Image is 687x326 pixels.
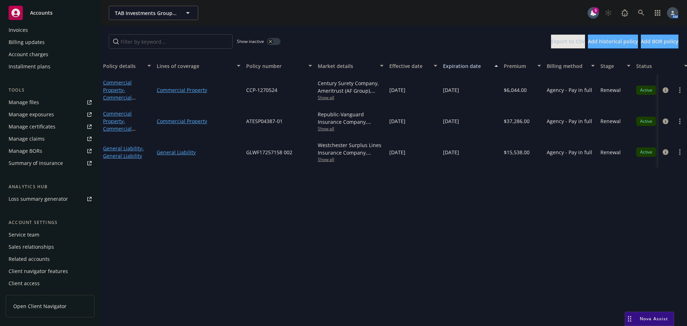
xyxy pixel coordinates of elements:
[440,57,501,74] button: Expiration date
[651,6,665,20] a: Switch app
[13,302,67,310] span: Open Client Navigator
[9,241,54,253] div: Sales relationships
[6,133,94,145] a: Manage claims
[9,37,45,48] div: Billing updates
[9,49,48,60] div: Account charges
[588,38,638,45] span: Add historical policy
[676,148,684,156] a: more
[100,57,154,74] button: Policy details
[157,86,240,94] a: Commercial Property
[6,266,94,277] a: Client navigator features
[504,117,530,125] span: $37,286.00
[640,316,668,322] span: Nova Assist
[634,6,648,20] a: Search
[625,312,674,326] button: Nova Assist
[109,34,233,49] input: Filter by keyword...
[593,7,599,14] div: 5
[154,57,243,74] button: Lines of coverage
[639,149,653,155] span: Active
[315,57,386,74] button: Market details
[600,62,623,70] div: Stage
[318,141,384,156] div: Westchester Surplus Lines Insurance Company, Chubb Group, RT Specialty Insurance Services, LLC (R...
[103,79,148,116] a: Commercial Property
[6,183,94,190] div: Analytics hub
[389,149,405,156] span: [DATE]
[9,157,63,169] div: Summary of insurance
[9,145,42,157] div: Manage BORs
[601,6,615,20] a: Start snowing
[157,149,240,156] a: General Liability
[661,117,670,126] a: circleInformation
[547,62,587,70] div: Billing method
[6,61,94,72] a: Installment plans
[547,117,592,125] span: Agency - Pay in full
[9,253,50,265] div: Related accounts
[389,86,405,94] span: [DATE]
[551,38,585,45] span: Export to CSV
[504,149,530,156] span: $15,538.00
[9,133,45,145] div: Manage claims
[547,86,592,94] span: Agency - Pay in full
[504,62,533,70] div: Premium
[6,253,94,265] a: Related accounts
[639,87,653,93] span: Active
[443,149,459,156] span: [DATE]
[600,86,621,94] span: Renewal
[9,24,28,36] div: Invoices
[6,145,94,157] a: Manage BORs
[504,86,527,94] span: $6,044.00
[103,145,144,159] a: General Liability
[109,6,198,20] button: TAB Investments Group LLC
[676,117,684,126] a: more
[115,9,177,17] span: TAB Investments Group LLC
[6,121,94,132] a: Manage certificates
[598,57,633,74] button: Stage
[318,94,384,101] span: Show all
[6,241,94,253] a: Sales relationships
[6,229,94,240] a: Service team
[318,111,384,126] div: Republic-Vanguard Insurance Company, AmTrust Financial Services, Amwins
[318,126,384,132] span: Show all
[443,86,459,94] span: [DATE]
[641,38,678,45] span: Add BOR policy
[6,193,94,205] a: Loss summary generator
[318,79,384,94] div: Century Surety Company, Ameritrust (AF Group), Amwins
[639,118,653,125] span: Active
[588,34,638,49] button: Add historical policy
[618,6,632,20] a: Report a Bug
[676,86,684,94] a: more
[389,62,429,70] div: Effective date
[318,62,376,70] div: Market details
[641,34,678,49] button: Add BOR policy
[243,57,315,74] button: Policy number
[501,57,544,74] button: Premium
[6,87,94,94] div: Tools
[103,110,148,162] a: Commercial Property
[30,10,53,16] span: Accounts
[237,38,264,44] span: Show inactive
[386,57,440,74] button: Effective date
[318,156,384,162] span: Show all
[6,219,94,226] div: Account settings
[443,117,459,125] span: [DATE]
[6,109,94,120] a: Manage exposures
[9,121,55,132] div: Manage certificates
[9,61,50,72] div: Installment plans
[246,149,292,156] span: GLWF17257158 002
[246,86,277,94] span: CCP-1270524
[9,229,39,240] div: Service team
[9,109,54,120] div: Manage exposures
[544,57,598,74] button: Billing method
[6,157,94,169] a: Summary of insurance
[157,62,233,70] div: Lines of coverage
[661,148,670,156] a: circleInformation
[443,62,490,70] div: Expiration date
[6,3,94,23] a: Accounts
[625,312,634,326] div: Drag to move
[600,117,621,125] span: Renewal
[246,62,304,70] div: Policy number
[600,149,621,156] span: Renewal
[157,117,240,125] a: Commercial Property
[547,149,592,156] span: Agency - Pay in full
